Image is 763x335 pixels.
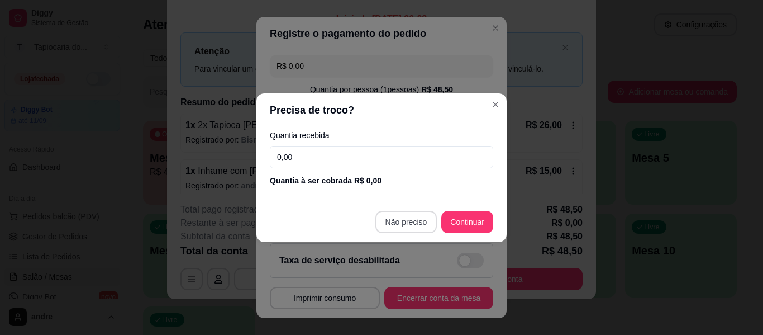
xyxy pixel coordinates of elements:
[256,93,507,127] header: Precisa de troco?
[270,175,493,186] div: Quantia à ser cobrada R$ 0,00
[270,131,493,139] label: Quantia recebida
[441,211,493,233] button: Continuar
[487,96,504,114] button: Close
[375,211,437,233] button: Não preciso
